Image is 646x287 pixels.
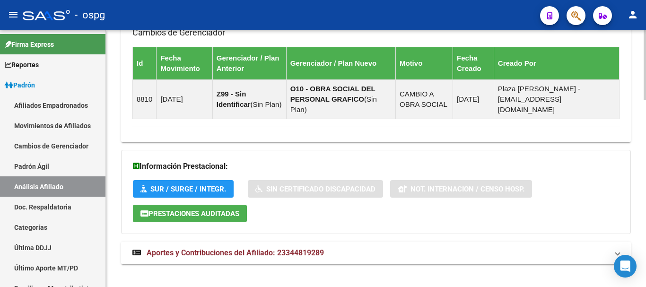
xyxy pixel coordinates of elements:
[614,255,637,278] div: Open Intercom Messenger
[212,47,286,79] th: Gerenciador / Plan Anterior
[133,205,247,222] button: Prestaciones Auditadas
[157,79,212,119] td: [DATE]
[410,185,524,193] span: Not. Internacion / Censo Hosp.
[148,209,239,218] span: Prestaciones Auditadas
[494,47,619,79] th: Creado Por
[290,95,377,113] span: Sin Plan
[453,47,494,79] th: Fecha Creado
[133,79,157,119] td: 8810
[248,180,383,198] button: Sin Certificado Discapacidad
[133,180,234,198] button: SUR / SURGE / INTEGR.
[5,80,35,90] span: Padrón
[253,100,279,108] span: Sin Plan
[150,185,226,193] span: SUR / SURGE / INTEGR.
[290,85,375,103] strong: O10 - OBRA SOCIAL DEL PERSONAL GRAFICO
[8,9,19,20] mat-icon: menu
[121,242,631,264] mat-expansion-panel-header: Aportes y Contribuciones del Afiliado: 23344819289
[390,180,532,198] button: Not. Internacion / Censo Hosp.
[266,185,375,193] span: Sin Certificado Discapacidad
[157,47,212,79] th: Fecha Movimiento
[212,79,286,119] td: ( )
[133,160,619,173] h3: Información Prestacional:
[286,47,395,79] th: Gerenciador / Plan Nuevo
[627,9,638,20] mat-icon: person
[5,60,39,70] span: Reportes
[217,90,251,108] strong: Z99 - Sin Identificar
[132,26,620,39] h3: Cambios de Gerenciador
[494,79,619,119] td: Plaza [PERSON_NAME] - [EMAIL_ADDRESS][DOMAIN_NAME]
[75,5,105,26] span: - ospg
[395,47,453,79] th: Motivo
[286,79,395,119] td: ( )
[133,47,157,79] th: Id
[453,79,494,119] td: [DATE]
[147,248,324,257] span: Aportes y Contribuciones del Afiliado: 23344819289
[395,79,453,119] td: CAMBIO A OBRA SOCIAL
[5,39,54,50] span: Firma Express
